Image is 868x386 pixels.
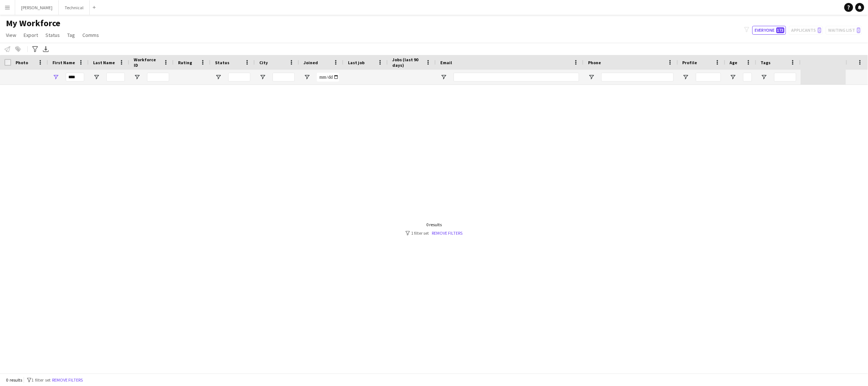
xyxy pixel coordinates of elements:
[4,59,11,66] input: Column with Header Selection
[440,74,447,80] button: Open Filter Menu
[761,74,768,80] button: Open Filter Menu
[317,73,339,82] input: Joined Filter Input
[52,60,75,65] span: First Name
[588,74,595,80] button: Open Filter Menu
[6,18,60,29] span: My Workforce
[432,230,463,236] a: Remove filters
[752,26,786,35] button: Everyone173
[41,45,50,54] app-action-btn: Export XLSX
[304,60,318,65] span: Joined
[51,376,84,384] button: Remove filters
[31,377,51,383] span: 1 filter set
[406,230,463,236] div: 1 filter set
[683,74,689,80] button: Open Filter Menu
[3,30,19,40] a: View
[45,32,60,38] span: Status
[31,45,40,54] app-action-btn: Advanced filters
[134,57,160,68] span: Workforce ID
[134,74,140,80] button: Open Filter Menu
[215,74,222,80] button: Open Filter Menu
[16,60,28,65] span: Photo
[52,74,59,80] button: Open Filter Menu
[79,30,102,40] a: Comms
[761,60,771,65] span: Tags
[59,0,90,15] button: Technical
[774,73,796,82] input: Tags Filter Input
[93,74,100,80] button: Open Filter Menu
[730,74,737,80] button: Open Filter Menu
[743,73,752,82] input: Age Filter Input
[24,32,38,38] span: Export
[15,0,59,15] button: [PERSON_NAME]
[64,30,78,40] a: Tag
[228,73,250,82] input: Status Filter Input
[683,60,697,65] span: Profile
[273,73,295,82] input: City Filter Input
[178,60,192,65] span: Rating
[304,74,310,80] button: Open Filter Menu
[93,60,115,65] span: Last Name
[696,73,721,82] input: Profile Filter Input
[66,73,84,82] input: First Name Filter Input
[106,73,125,82] input: Last Name Filter Input
[259,74,266,80] button: Open Filter Menu
[392,57,423,68] span: Jobs (last 90 days)
[259,60,268,65] span: City
[82,32,99,38] span: Comms
[440,60,452,65] span: Email
[67,32,75,38] span: Tag
[21,30,41,40] a: Export
[730,60,738,65] span: Age
[147,73,169,82] input: Workforce ID Filter Input
[6,32,16,38] span: View
[776,27,785,33] span: 173
[454,73,579,82] input: Email Filter Input
[348,60,365,65] span: Last job
[215,60,229,65] span: Status
[601,73,674,82] input: Phone Filter Input
[406,222,463,227] div: 0 results
[588,60,601,65] span: Phone
[42,30,63,40] a: Status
